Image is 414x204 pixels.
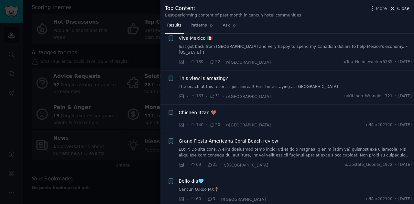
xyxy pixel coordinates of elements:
span: · [220,162,221,168]
span: 60 [190,196,201,202]
span: [DATE] [398,59,412,65]
span: 69 [190,162,201,168]
span: r/[GEOGRAPHIC_DATA] [226,60,271,65]
span: Close [397,5,409,12]
span: · [206,93,207,100]
a: Viva Mexico 🇲🇽 [179,35,213,42]
span: Results [167,23,181,28]
a: Just got back from [GEOGRAPHIC_DATA] and very happy to spend my Canadian dollars to help Mexico’s... [179,44,412,55]
a: LO;IP: Do sita cons, A eli’s doeiusmod temp incidi utl et dolo magnaaliq enim (adm ve) quisnost e... [179,147,412,158]
span: [DATE] [398,196,412,202]
a: Ask [221,20,239,34]
span: u/Kitchen_Wrangler_721 [344,93,392,99]
span: · [203,196,205,203]
span: Patterns [191,23,207,28]
span: u/Upstate_Gooner_1972 [345,162,393,168]
div: Top Content [165,5,301,13]
span: · [203,162,205,168]
button: More [369,5,387,12]
span: 23 [207,162,218,168]
span: 31 [210,93,220,99]
span: 140 [190,122,203,128]
span: · [395,59,396,65]
a: Results [165,20,184,34]
span: r/[GEOGRAPHIC_DATA] [226,94,271,99]
span: r/[GEOGRAPHIC_DATA] [221,197,266,202]
span: · [206,59,207,66]
span: · [187,196,188,203]
span: 3 [207,196,215,202]
span: · [395,196,396,202]
a: Grand Fiesta Americana Coral Beach review [179,138,278,145]
span: u/Mar202120 [366,122,393,128]
span: · [223,122,224,128]
span: · [395,122,396,128]
a: The beach at this resort is just unreal! First time staying at [GEOGRAPHIC_DATA] [179,84,412,90]
span: [DATE] [398,162,412,168]
span: [DATE] [398,122,412,128]
span: 167 [190,93,203,99]
span: 189 [190,59,203,65]
div: Best-performing content of past month in cancun hotel communities [165,13,301,18]
span: r/[GEOGRAPHIC_DATA] [226,123,271,127]
span: More [376,5,387,12]
span: Ask [223,23,230,28]
span: r/[GEOGRAPHIC_DATA] [224,163,268,167]
a: Chichén Itzan 🤎 [179,109,217,116]
span: · [223,93,224,100]
span: · [206,122,207,128]
a: Cancun Q,Roo MX📍 [179,187,412,193]
span: · [187,59,188,66]
span: · [395,93,396,99]
a: This view is amazing? [179,75,228,82]
span: · [217,196,219,203]
span: [DATE] [398,93,412,99]
span: · [187,162,188,168]
a: Bello día🩵 [179,178,204,185]
span: · [223,59,224,66]
span: · [187,93,188,100]
a: Patterns [188,20,216,34]
span: 22 [210,59,220,65]
span: u/Mar202120 [366,196,393,202]
span: 20 [210,122,220,128]
span: · [395,162,396,168]
span: u/Top_Needleworker6385 [343,59,393,65]
span: · [187,122,188,128]
button: Close [389,5,409,12]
